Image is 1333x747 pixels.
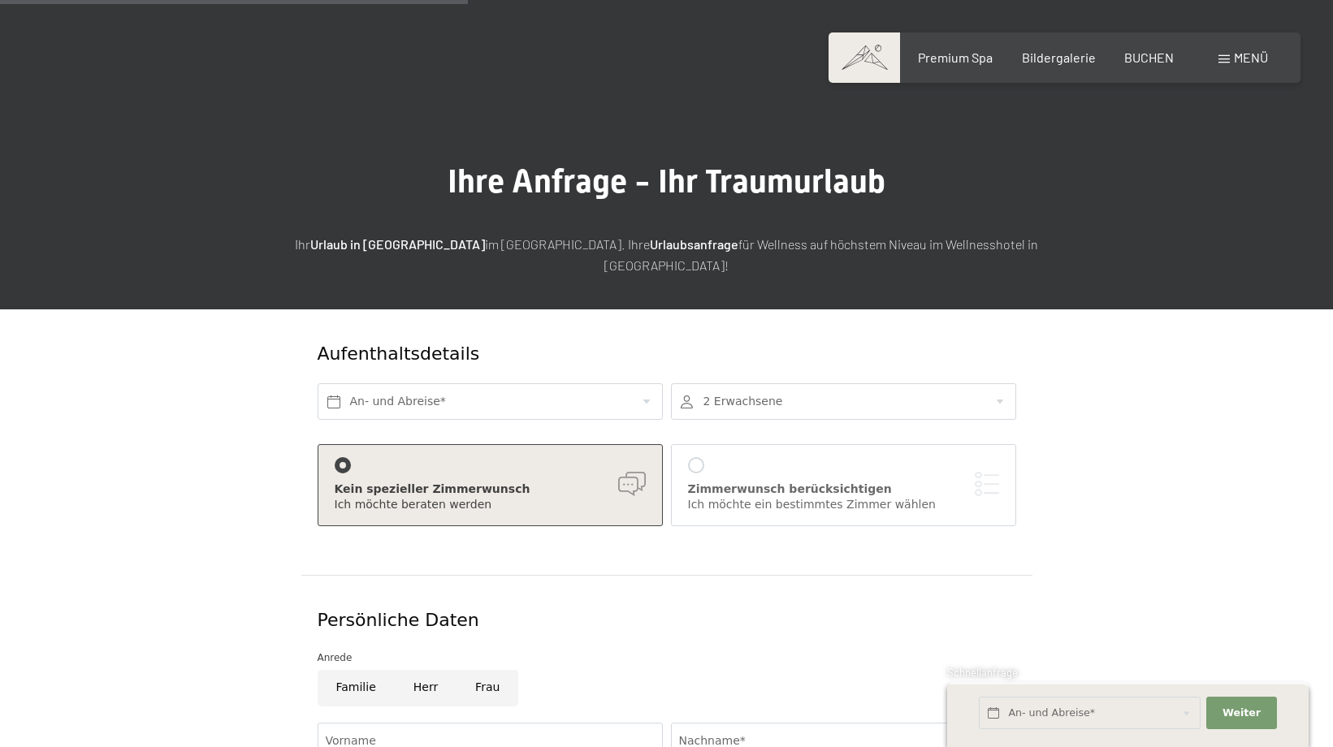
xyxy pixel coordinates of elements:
div: Persönliche Daten [318,608,1016,633]
p: Ihr im [GEOGRAPHIC_DATA]. Ihre für Wellness auf höchstem Niveau im Wellnesshotel in [GEOGRAPHIC_D... [261,234,1073,275]
a: Bildergalerie [1022,50,1096,65]
span: Menü [1234,50,1268,65]
strong: Urlaubsanfrage [650,236,738,252]
strong: Urlaub in [GEOGRAPHIC_DATA] [310,236,485,252]
div: Zimmerwunsch berücksichtigen [688,481,999,498]
div: Ich möchte beraten werden [335,497,646,513]
button: Weiter [1206,697,1276,730]
div: Aufenthaltsdetails [318,342,898,367]
span: Ihre Anfrage - Ihr Traumurlaub [448,162,885,201]
span: Weiter [1223,706,1261,720]
a: Premium Spa [918,50,993,65]
div: Anrede [318,650,1016,666]
div: Kein spezieller Zimmerwunsch [335,481,646,498]
div: Ich möchte ein bestimmtes Zimmer wählen [688,497,999,513]
a: BUCHEN [1124,50,1174,65]
span: Schnellanfrage [947,666,1018,679]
